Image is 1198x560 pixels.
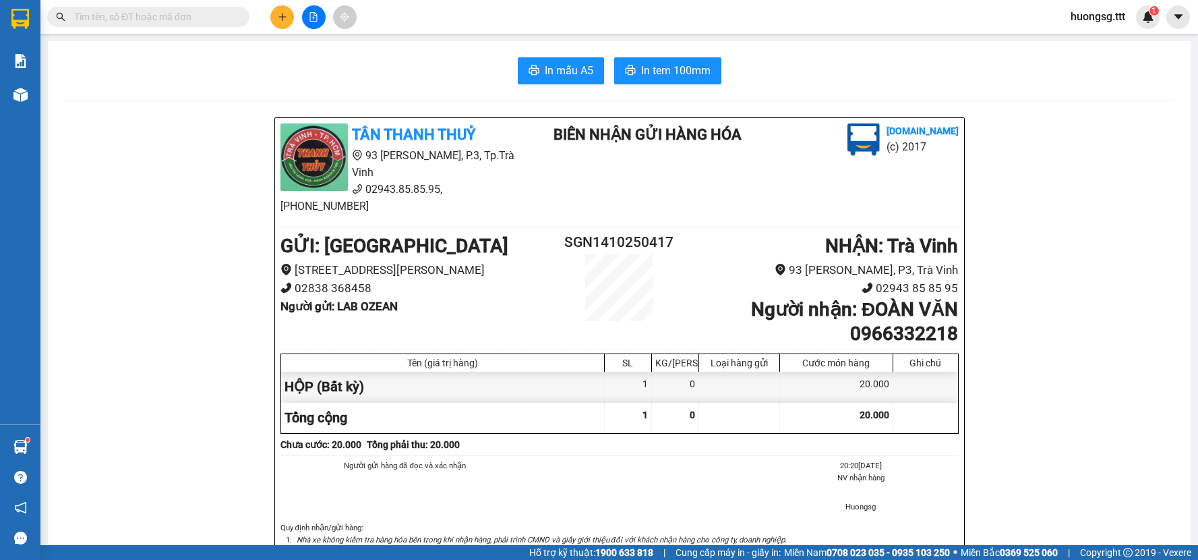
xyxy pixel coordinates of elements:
button: caret-down [1166,5,1190,29]
h2: SGN1410250417 [563,231,676,254]
span: In mẫu A5 [545,62,593,79]
img: logo.jpg [847,123,880,156]
span: printer [625,65,636,78]
b: Người gửi : LAB OZEAN [280,300,398,313]
button: plus [270,5,294,29]
strong: 1900 633 818 [595,547,653,558]
img: solution-icon [13,54,28,68]
li: (c) 2017 [887,138,959,155]
span: 0 [690,410,695,420]
span: Miền Bắc [961,545,1058,560]
span: | [663,545,665,560]
span: file-add [309,12,318,22]
div: 0 [652,372,699,402]
input: Tìm tên, số ĐT hoặc mã đơn [74,9,233,24]
span: Hỗ trợ kỹ thuật: [529,545,653,560]
sup: 1 [26,438,30,442]
button: printerIn mẫu A5 [518,57,604,84]
li: 93 [PERSON_NAME], P.3, Tp.Trà Vinh [280,147,531,181]
div: Cước món hàng [783,358,889,368]
span: In tem 100mm [641,62,711,79]
span: aim [340,12,349,22]
sup: 1 [1149,6,1159,16]
span: environment [280,264,292,275]
b: [DOMAIN_NAME] [887,125,959,136]
span: phone [280,282,292,293]
span: notification [14,501,27,514]
span: environment [352,150,363,161]
div: Ghi chú [897,358,955,368]
li: Người gửi hàng đã đọc và xác nhận [307,459,503,472]
li: 02943.85.85.95, [PHONE_NUMBER] [280,181,531,215]
div: 20.000 [780,372,893,402]
img: logo.jpg [280,123,348,191]
button: aim [333,5,357,29]
span: phone [352,184,363,194]
span: 1 [1151,6,1156,16]
button: file-add [302,5,326,29]
b: NHẬN : Trà Vinh [825,235,958,257]
div: HỘP (Bất kỳ) [281,372,605,402]
li: Huongsg [763,501,959,513]
span: question-circle [14,471,27,484]
span: | [1068,545,1070,560]
span: ⚪️ [953,550,957,555]
b: TÂN THANH THUỶ [352,126,475,143]
span: plus [278,12,287,22]
li: 93 [PERSON_NAME], P3, Trà Vinh [676,261,958,279]
span: 1 [642,410,648,420]
img: warehouse-icon [13,88,28,102]
span: caret-down [1172,11,1185,23]
span: phone [862,282,873,293]
strong: 0708 023 035 - 0935 103 250 [827,547,950,558]
li: NV nhận hàng [763,472,959,484]
li: 02838 368458 [280,279,563,298]
div: KG/[PERSON_NAME] [655,358,695,368]
span: environment [775,264,786,275]
i: Nhà xe không kiểm tra hàng hóa bên trong khi nhận hàng, phải trình CMND và giấy giới thiệu đối vớ... [297,535,787,544]
div: SL [608,358,648,368]
b: BIÊN NHẬN GỬI HÀNG HÓA [553,126,742,143]
li: 20:20[DATE] [763,459,959,472]
img: logo-vxr [11,9,29,29]
b: Tổng phải thu: 20.000 [367,439,460,450]
div: 1 [605,372,652,402]
b: Chưa cước : 20.000 [280,439,361,450]
span: Cung cấp máy in - giấy in: [676,545,781,560]
li: 02943 85 85 95 [676,279,958,298]
img: icon-new-feature [1142,11,1154,23]
b: GỬI : [GEOGRAPHIC_DATA] [280,235,508,257]
span: search [56,12,65,22]
img: warehouse-icon [13,440,28,454]
strong: 0369 525 060 [1000,547,1058,558]
span: printer [529,65,539,78]
span: Tổng cộng [284,410,347,426]
b: Người nhận : ĐOÀN VĂN 0966332218 [751,298,958,345]
span: message [14,532,27,544]
span: copyright [1123,548,1133,557]
li: [STREET_ADDRESS][PERSON_NAME] [280,261,563,279]
div: Loại hàng gửi [702,358,776,368]
span: Miền Nam [784,545,950,560]
span: huongsg.ttt [1060,8,1136,25]
div: Tên (giá trị hàng) [284,358,601,368]
span: 20.000 [860,410,889,420]
button: printerIn tem 100mm [614,57,721,84]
